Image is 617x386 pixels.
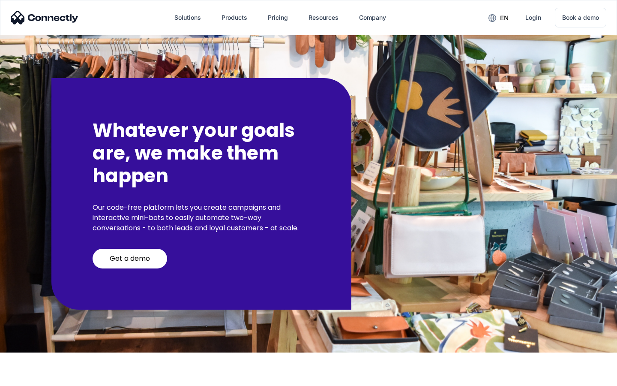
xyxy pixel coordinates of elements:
[93,249,167,268] a: Get a demo
[268,12,288,24] div: Pricing
[110,254,150,263] div: Get a demo
[359,12,386,24] div: Company
[93,202,310,233] p: Our code-free platform lets you create campaigns and interactive mini-bots to easily automate two...
[9,371,51,383] aside: Language selected: English
[11,11,78,24] img: Connectly Logo
[261,7,295,28] a: Pricing
[518,7,548,28] a: Login
[174,12,201,24] div: Solutions
[308,12,338,24] div: Resources
[555,8,606,27] a: Book a demo
[500,12,509,24] div: en
[525,12,541,24] div: Login
[222,12,247,24] div: Products
[17,371,51,383] ul: Language list
[93,119,310,187] h2: Whatever your goals are, we make them happen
